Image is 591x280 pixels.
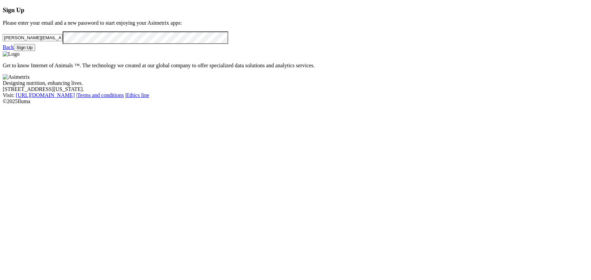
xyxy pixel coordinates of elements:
[3,74,30,80] img: Asimetrix
[3,44,14,50] a: Back
[3,51,20,57] img: Logo
[3,34,63,41] input: Your email
[3,80,588,86] div: Designing nutrition, enhancing lives.
[3,6,588,14] h3: Sign Up
[3,98,588,104] div: © 2025 Iluma
[3,20,588,26] p: Please enter your email and a new password to start enjoying your Asimetrix apps:
[77,92,124,98] a: Terms and conditions
[126,92,149,98] a: Ethics line
[3,92,588,98] div: Visit : | |
[3,86,588,92] div: [STREET_ADDRESS][US_STATE].
[14,44,35,51] button: Sign Up
[3,63,588,69] p: Get to know Internet of Animals ™. The technology we created at our global company to offer speci...
[16,92,75,98] a: [URL][DOMAIN_NAME]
